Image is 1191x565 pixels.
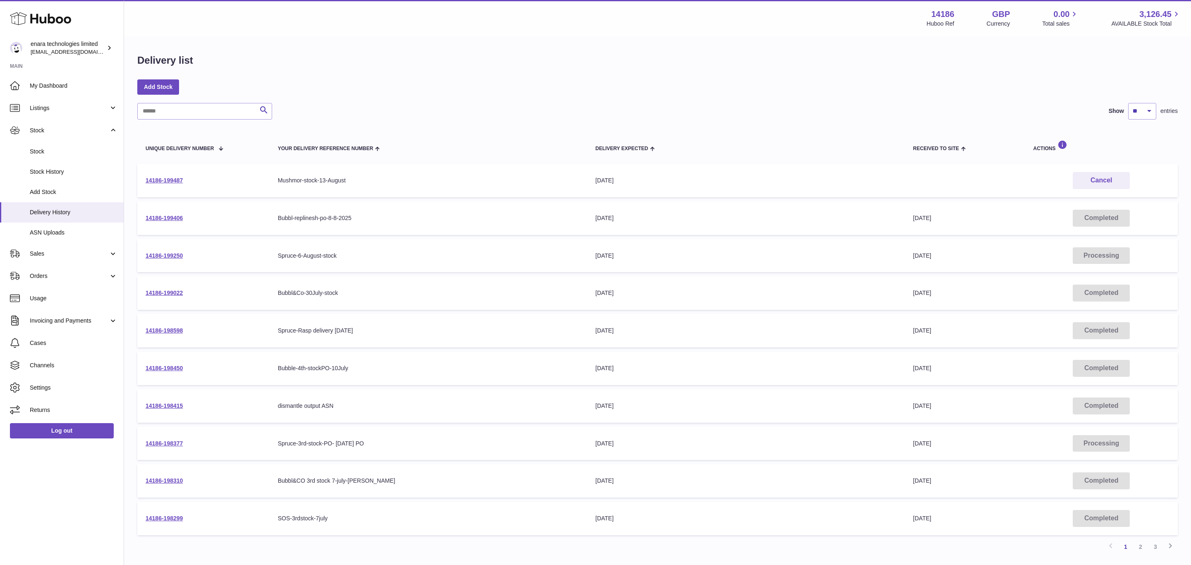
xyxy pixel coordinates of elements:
[30,250,109,258] span: Sales
[913,290,931,296] span: [DATE]
[1160,107,1178,115] span: entries
[278,402,579,410] div: dismantle output ASN
[278,289,579,297] div: Bubbl&Co-30July-stock
[146,290,183,296] a: 14186-199022
[31,48,122,55] span: [EMAIL_ADDRESS][DOMAIN_NAME]
[278,252,579,260] div: Spruce-6-August-stock
[595,364,897,372] div: [DATE]
[30,82,117,90] span: My Dashboard
[1042,20,1079,28] span: Total sales
[595,214,897,222] div: [DATE]
[146,146,214,151] span: Unique Delivery Number
[30,317,109,325] span: Invoicing and Payments
[137,79,179,94] a: Add Stock
[595,252,897,260] div: [DATE]
[278,146,373,151] span: Your Delivery Reference Number
[913,477,931,484] span: [DATE]
[10,42,22,54] img: internalAdmin-14186@internal.huboo.com
[146,177,183,184] a: 14186-199487
[595,402,897,410] div: [DATE]
[30,104,109,112] span: Listings
[913,515,931,522] span: [DATE]
[1033,140,1169,151] div: Actions
[931,9,954,20] strong: 14186
[146,327,183,334] a: 14186-198598
[595,327,897,335] div: [DATE]
[987,20,1010,28] div: Currency
[992,9,1010,20] strong: GBP
[30,406,117,414] span: Returns
[278,214,579,222] div: Bubbl-replinesh-po-8-8-2025
[146,252,183,259] a: 14186-199250
[1111,9,1181,28] a: 3,126.45 AVAILABLE Stock Total
[913,146,959,151] span: Received to Site
[1133,539,1148,554] a: 2
[595,440,897,448] div: [DATE]
[595,477,897,485] div: [DATE]
[30,168,117,176] span: Stock History
[913,402,931,409] span: [DATE]
[146,215,183,221] a: 14186-199406
[1139,9,1172,20] span: 3,126.45
[1148,539,1163,554] a: 3
[30,188,117,196] span: Add Stock
[1109,107,1124,115] label: Show
[913,215,931,221] span: [DATE]
[1054,9,1070,20] span: 0.00
[30,384,117,392] span: Settings
[1118,539,1133,554] a: 1
[278,364,579,372] div: Bubble-4th-stockPO-10July
[30,208,117,216] span: Delivery History
[146,515,183,522] a: 14186-198299
[30,294,117,302] span: Usage
[927,20,954,28] div: Huboo Ref
[595,146,648,151] span: Delivery Expected
[146,402,183,409] a: 14186-198415
[278,515,579,522] div: SOS-3rdstock-7july
[913,252,931,259] span: [DATE]
[1073,172,1130,189] button: Cancel
[278,440,579,448] div: Spruce-3rd-stock-PO- [DATE] PO
[278,327,579,335] div: Spruce-Rasp delivery [DATE]
[146,365,183,371] a: 14186-198450
[913,440,931,447] span: [DATE]
[146,440,183,447] a: 14186-198377
[1111,20,1181,28] span: AVAILABLE Stock Total
[595,515,897,522] div: [DATE]
[1042,9,1079,28] a: 0.00 Total sales
[30,272,109,280] span: Orders
[30,148,117,156] span: Stock
[30,127,109,134] span: Stock
[137,54,193,67] h1: Delivery list
[595,177,897,184] div: [DATE]
[30,229,117,237] span: ASN Uploads
[913,365,931,371] span: [DATE]
[595,289,897,297] div: [DATE]
[31,40,105,56] div: enara technologies limited
[913,327,931,334] span: [DATE]
[30,339,117,347] span: Cases
[10,423,114,438] a: Log out
[278,177,579,184] div: Mushmor-stock-13-August
[278,477,579,485] div: Bubbl&CO 3rd stock 7-july-[PERSON_NAME]
[30,362,117,369] span: Channels
[146,477,183,484] a: 14186-198310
